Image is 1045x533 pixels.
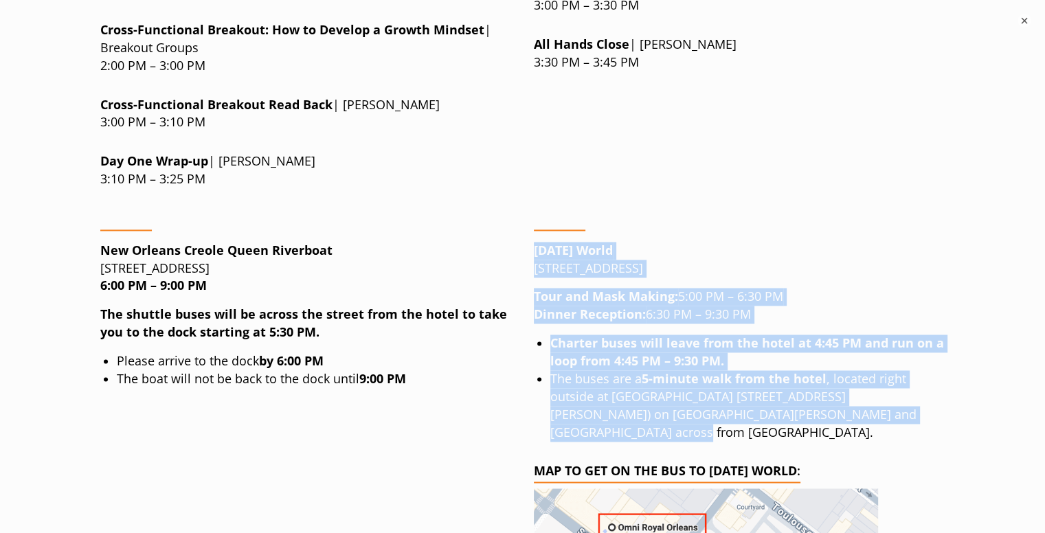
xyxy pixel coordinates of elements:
[100,96,512,132] p: | [PERSON_NAME] 3:00 PM – 3:10 PM
[534,36,945,71] p: | [PERSON_NAME] 3:30 PM – 3:45 PM
[100,152,512,188] p: | [PERSON_NAME] 3:10 PM – 3:25 PM
[100,96,260,113] strong: Cross-Functional Breakou
[534,463,800,484] h3: :
[100,21,512,75] p: | Breakout Groups 2:00 PM – 3:00 PM
[100,242,512,295] p: [STREET_ADDRESS]
[100,306,507,340] strong: The shuttle buses will be across the street from the hotel to take you to the dock starting at 5:...
[550,334,944,369] strong: Charter buses will leave from the hotel at 4:45 PM and run on a loop from 4:45 PM – 9:30 PM.
[534,242,613,258] strong: [DATE] World
[359,370,406,387] strong: 9:00 PM
[642,370,827,387] strong: 5-minute walk from the hotel
[100,277,207,293] strong: 6:00 PM – 9:00 PM
[117,370,512,388] li: The boat will not be back to the dock until
[117,352,512,370] li: Please arrive to the dock
[100,242,333,258] strong: New Orleans Creole Queen Riverboat
[534,288,945,324] p: 5:00 PM – 6:30 PM 6:30 PM – 9:30 PM
[100,96,333,113] strong: t Read Back
[534,288,678,304] strong: Tour and Mask Making:
[259,352,324,369] strong: by 6:00 PM
[534,242,945,277] p: [STREET_ADDRESS]
[1018,14,1031,27] button: ×
[100,152,208,169] strong: Day One Wrap-up
[550,370,945,442] li: The buses are a , located right outside at [GEOGRAPHIC_DATA] [STREET_ADDRESS][PERSON_NAME]) on [G...
[534,462,797,478] strong: MAP TO GET ON THE BUS TO [DATE] WORLD
[534,306,646,322] strong: Dinner Reception:
[534,36,629,52] strong: All Hands Close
